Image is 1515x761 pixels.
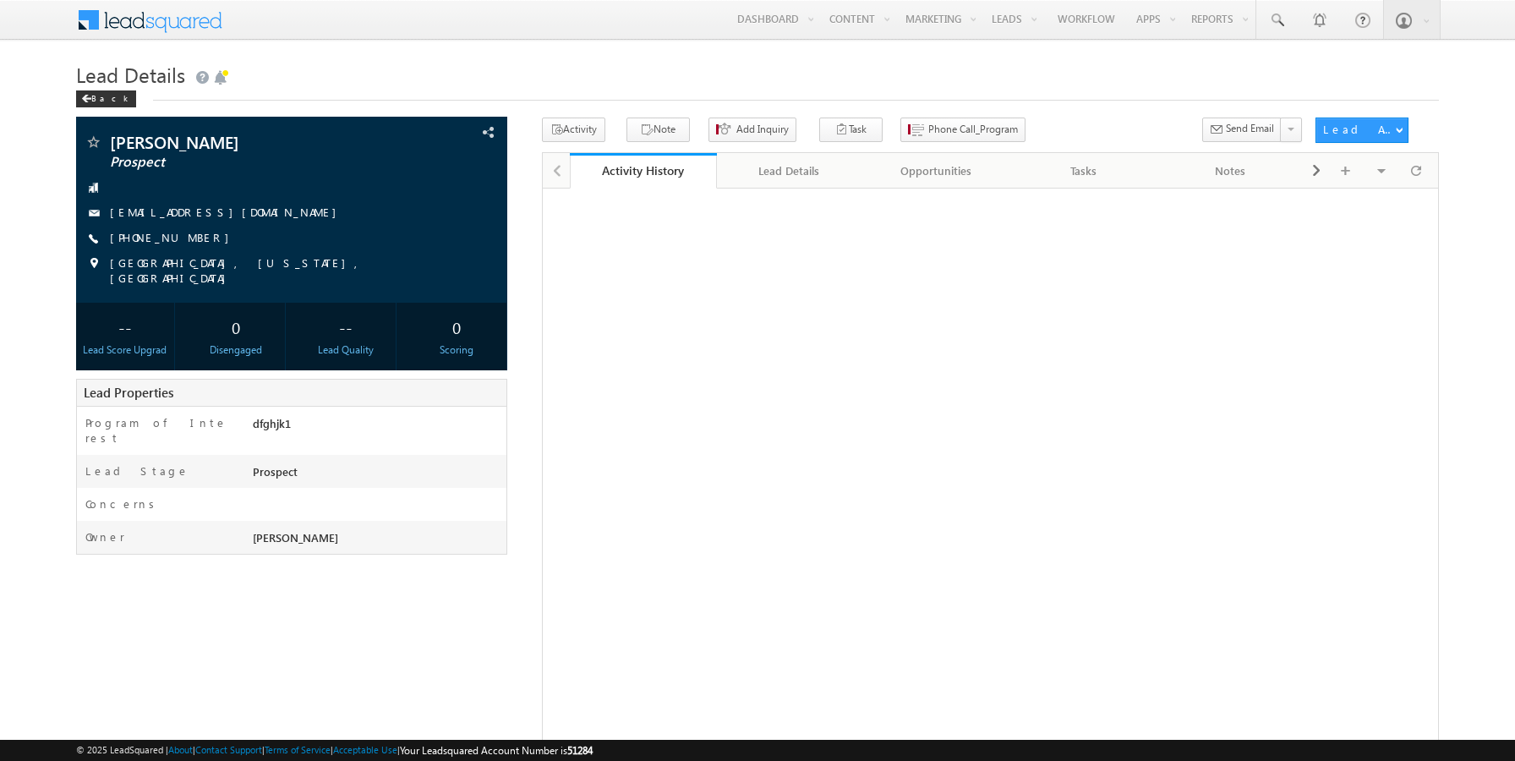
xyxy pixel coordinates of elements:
[570,153,717,189] a: Activity History
[253,530,338,545] span: [PERSON_NAME]
[85,529,125,545] label: Owner
[412,342,502,358] div: Scoring
[400,744,593,757] span: Your Leadsquared Account Number is
[84,384,173,401] span: Lead Properties
[265,744,331,755] a: Terms of Service
[190,311,281,342] div: 0
[110,205,345,219] a: [EMAIL_ADDRESS][DOMAIN_NAME]
[1157,153,1304,189] a: Notes
[301,311,391,342] div: --
[626,118,690,142] button: Note
[168,744,193,755] a: About
[85,463,189,479] label: Lead Stage
[1323,122,1395,137] div: Lead Actions
[80,342,171,358] div: Lead Score Upgrad
[1315,118,1408,143] button: Lead Actions
[567,744,593,757] span: 51284
[85,415,232,446] label: Program of Interest
[708,118,796,142] button: Add Inquiry
[717,153,864,189] a: Lead Details
[76,90,136,107] div: Back
[76,90,145,104] a: Back
[863,153,1010,189] a: Opportunities
[110,230,238,247] span: [PHONE_NUMBER]
[928,122,1018,137] span: Phone Call_Program
[110,255,462,286] span: [GEOGRAPHIC_DATA], [US_STATE], [GEOGRAPHIC_DATA]
[1226,121,1274,136] span: Send Email
[1010,153,1157,189] a: Tasks
[1202,118,1282,142] button: Send Email
[76,61,185,88] span: Lead Details
[736,122,789,137] span: Add Inquiry
[249,463,506,487] div: Prospect
[877,161,995,181] div: Opportunities
[85,496,161,512] label: Concerns
[1024,161,1142,181] div: Tasks
[301,342,391,358] div: Lead Quality
[582,162,704,178] div: Activity History
[195,744,262,755] a: Contact Support
[412,311,502,342] div: 0
[333,744,397,755] a: Acceptable Use
[900,118,1025,142] button: Phone Call_Program
[76,742,593,758] span: © 2025 LeadSquared | | | | |
[730,161,849,181] div: Lead Details
[249,415,506,439] div: dfghjk1
[190,342,281,358] div: Disengaged
[1171,161,1289,181] div: Notes
[80,311,171,342] div: --
[110,154,380,171] span: Prospect
[819,118,883,142] button: Task
[110,134,380,151] span: [PERSON_NAME]
[542,118,605,142] button: Activity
